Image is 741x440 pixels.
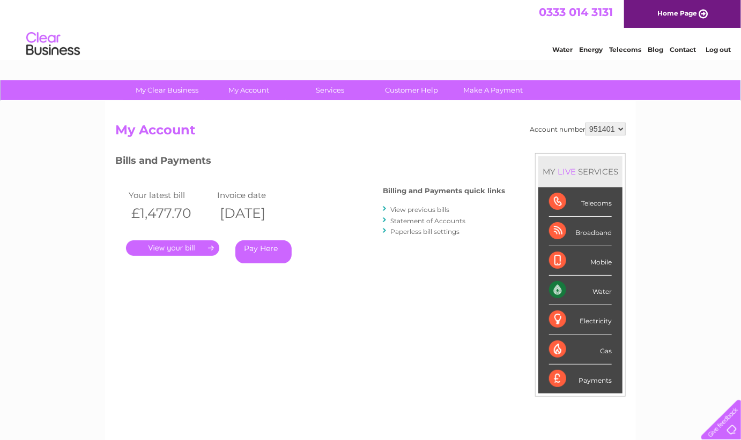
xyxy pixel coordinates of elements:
h2: My Account [115,123,626,143]
a: Blog [648,45,663,54]
div: Account number [530,123,626,135]
div: Telecoms [549,187,612,217]
div: Water [549,276,612,305]
a: Water [552,45,573,54]
h3: Bills and Payments [115,153,505,172]
div: MY SERVICES [538,156,623,187]
div: Payments [549,365,612,393]
div: Mobile [549,246,612,276]
a: My Clear Business [123,80,212,100]
a: My Account [205,80,293,100]
img: logo.png [26,28,80,60]
div: Broadband [549,217,612,246]
a: 0333 014 3131 [539,5,613,19]
div: Gas [549,335,612,365]
th: £1,477.70 [126,202,214,224]
td: Your latest bill [126,188,214,202]
a: Statement of Accounts [390,217,465,225]
div: Electricity [549,305,612,335]
a: Paperless bill settings [390,227,460,236]
a: Services [286,80,375,100]
td: Invoice date [214,188,303,202]
a: Contact [670,45,696,54]
a: Energy [579,45,603,54]
th: [DATE] [214,202,303,224]
a: Telecoms [609,45,641,54]
a: Make A Payment [449,80,538,100]
div: Clear Business is a trading name of Verastar Limited (registered in [GEOGRAPHIC_DATA] No. 3667643... [118,6,625,52]
div: LIVE [555,166,578,177]
h4: Billing and Payments quick links [383,187,505,195]
a: Log out [706,45,731,54]
a: Customer Help [368,80,456,100]
a: View previous bills [390,206,449,214]
a: Pay Here [235,240,292,263]
a: . [126,240,219,256]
